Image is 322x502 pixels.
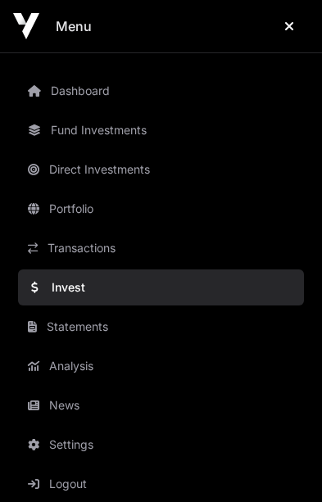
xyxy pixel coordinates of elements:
[240,423,322,502] iframe: Chat Widget
[18,387,304,423] a: News
[18,427,304,463] a: Settings
[18,348,304,384] a: Analysis
[18,112,304,148] a: Fund Investments
[18,230,304,266] a: Transactions
[56,16,92,36] h2: Menu
[270,10,309,43] button: Close
[18,152,304,188] a: Direct Investments
[18,269,304,305] a: Invest
[18,309,304,345] a: Statements
[18,191,304,227] a: Portfolio
[18,73,304,109] a: Dashboard
[13,13,39,39] img: Icehouse Ventures Logo
[18,466,311,502] button: Logout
